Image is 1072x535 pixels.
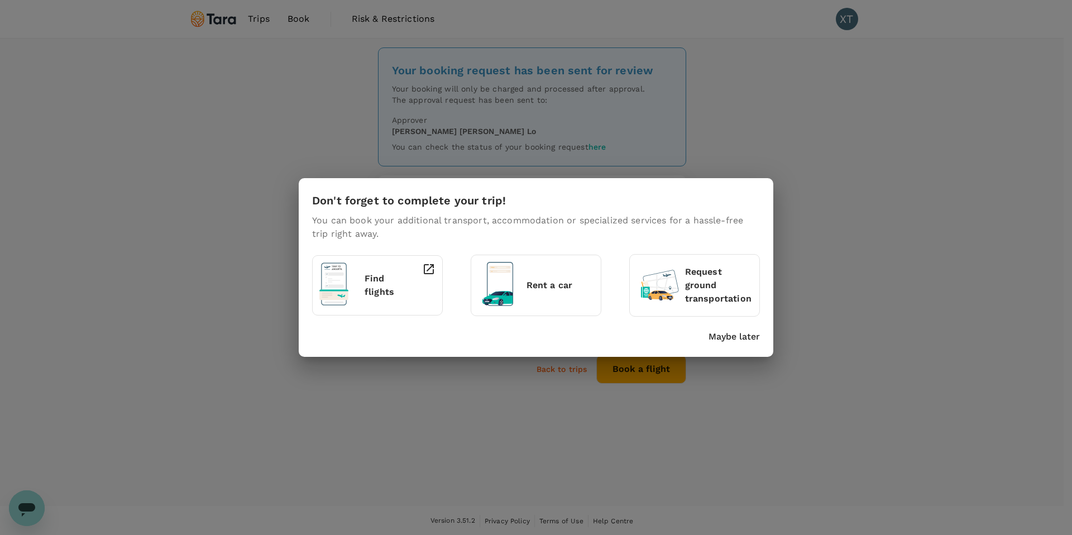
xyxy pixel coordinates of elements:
p: Request ground transportation [685,265,753,305]
p: Rent a car [527,279,594,292]
button: Maybe later [709,330,760,343]
p: Find flights [365,272,400,299]
p: You can book your additional transport, accommodation or specialized services for a hassle-free t... [312,214,760,241]
h6: Don't forget to complete your trip! [312,192,506,209]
